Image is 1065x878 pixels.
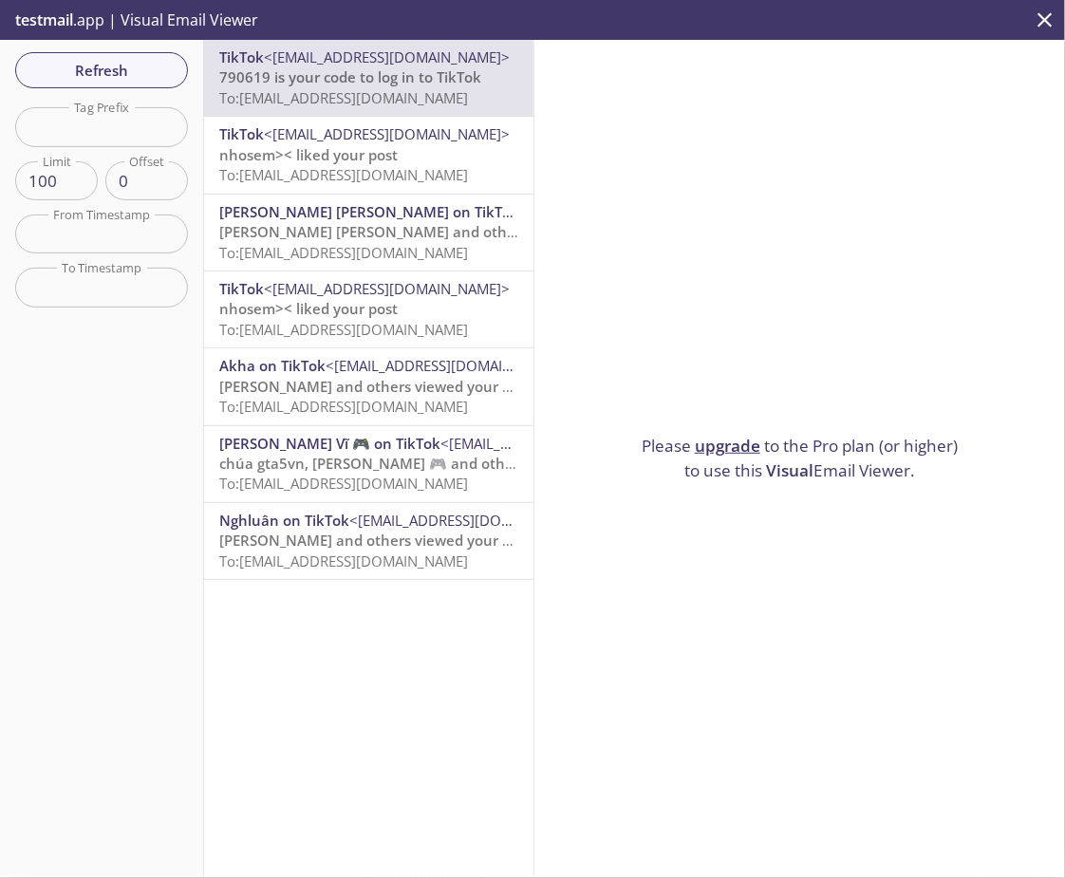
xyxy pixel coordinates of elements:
span: [PERSON_NAME] and others viewed your profile [219,377,547,396]
span: Visual [766,459,813,481]
div: TikTok<[EMAIL_ADDRESS][DOMAIN_NAME]>790619 is your code to log in to TikTokTo:[EMAIL_ADDRESS][DOM... [204,40,533,116]
span: To: [EMAIL_ADDRESS][DOMAIN_NAME] [219,320,468,339]
span: Nghluân on TikTok [219,511,349,530]
span: To: [EMAIL_ADDRESS][DOMAIN_NAME] [219,243,468,262]
span: <[EMAIL_ADDRESS][DOMAIN_NAME]> [440,434,686,453]
span: Refresh [30,58,173,83]
span: <[EMAIL_ADDRESS][DOMAIN_NAME]> [349,511,595,530]
span: TikTok [219,124,264,143]
span: TikTok [219,279,264,298]
div: [PERSON_NAME] Vĩ 🎮 on TikTok<[EMAIL_ADDRESS][DOMAIN_NAME]>chúa gta5vn, [PERSON_NAME] 🎮 and others... [204,426,533,502]
span: [PERSON_NAME] [PERSON_NAME] and others viewed your profile [219,222,663,241]
span: <[EMAIL_ADDRESS][DOMAIN_NAME]> [264,124,510,143]
span: TikTok [219,47,264,66]
div: Nghluân on TikTok<[EMAIL_ADDRESS][DOMAIN_NAME]>[PERSON_NAME] and others viewed your profileTo:[EM... [204,503,533,579]
div: TikTok<[EMAIL_ADDRESS][DOMAIN_NAME]>nhosem>< liked your postTo:[EMAIL_ADDRESS][DOMAIN_NAME] [204,271,533,347]
span: To: [EMAIL_ADDRESS][DOMAIN_NAME] [219,551,468,570]
span: To: [EMAIL_ADDRESS][DOMAIN_NAME] [219,474,468,493]
span: nhosem>< liked your post [219,299,398,318]
span: To: [EMAIL_ADDRESS][DOMAIN_NAME] [219,88,468,107]
div: TikTok<[EMAIL_ADDRESS][DOMAIN_NAME]>nhosem>< liked your postTo:[EMAIL_ADDRESS][DOMAIN_NAME] [204,117,533,193]
a: upgrade [695,435,760,457]
div: Akha on TikTok<[EMAIL_ADDRESS][DOMAIN_NAME]>[PERSON_NAME] and others viewed your profileTo:[EMAIL... [204,348,533,424]
span: 790619 is your code to log in to TikTok [219,67,481,86]
p: Please to the Pro plan (or higher) to use this Email Viewer. [634,434,966,482]
span: [PERSON_NAME] Vĩ 🎮 on TikTok [219,434,440,453]
span: testmail [15,9,73,30]
button: Refresh [15,52,188,88]
span: [PERSON_NAME] and others viewed your profile [219,531,547,550]
span: Akha on TikTok [219,356,326,375]
span: [PERSON_NAME] [PERSON_NAME] on TikTok [219,202,519,221]
span: <[EMAIL_ADDRESS][DOMAIN_NAME]> [264,47,510,66]
div: [PERSON_NAME] [PERSON_NAME] on TikTok[PERSON_NAME] [PERSON_NAME] and others viewed your profileTo... [204,195,533,271]
span: <[EMAIL_ADDRESS][DOMAIN_NAME]> [326,356,571,375]
span: To: [EMAIL_ADDRESS][DOMAIN_NAME] [219,397,468,416]
span: nhosem>< liked your post [219,145,398,164]
span: chúa gta5vn, [PERSON_NAME] 🎮 and others viewed your profile [219,454,662,473]
span: To: [EMAIL_ADDRESS][DOMAIN_NAME] [219,165,468,184]
nav: emails [204,40,533,580]
span: <[EMAIL_ADDRESS][DOMAIN_NAME]> [264,279,510,298]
